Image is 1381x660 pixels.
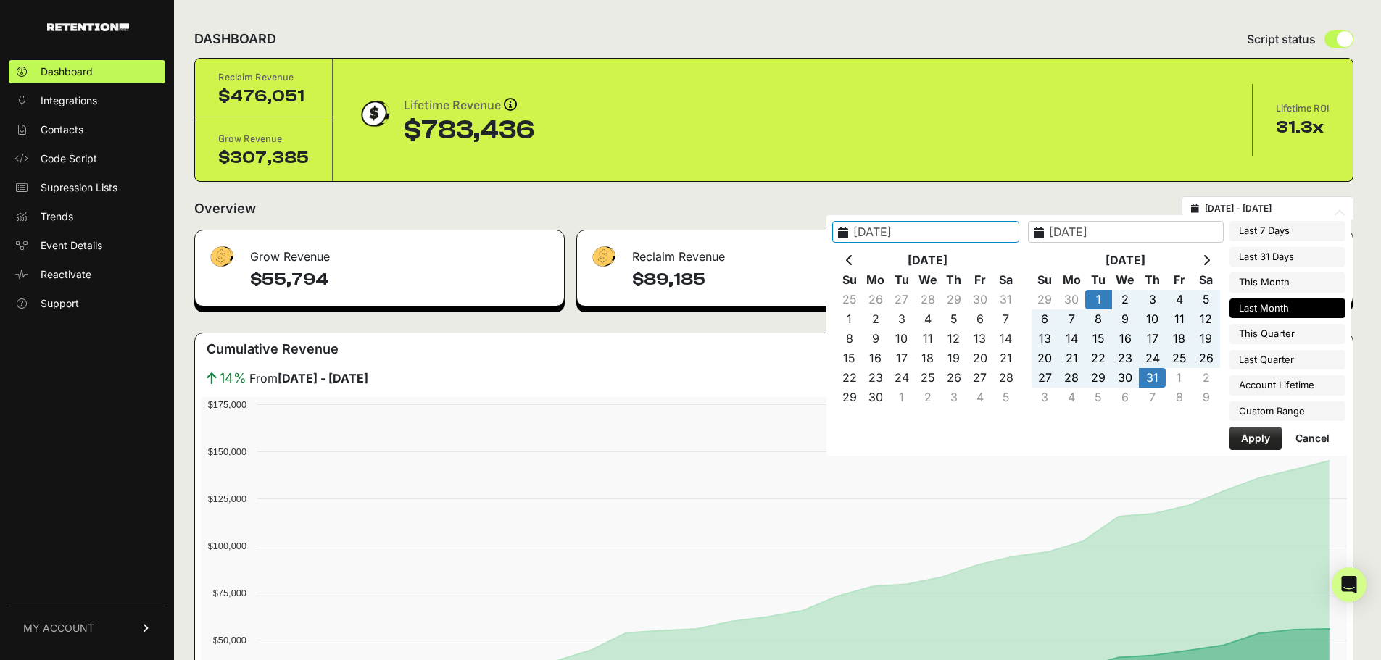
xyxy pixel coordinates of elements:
div: 31.3x [1276,116,1330,139]
td: 22 [1085,348,1112,368]
span: Support [41,296,79,311]
a: Contacts [9,118,165,141]
h3: Cumulative Revenue [207,339,339,359]
td: 27 [967,368,993,388]
th: Su [837,270,863,290]
strong: [DATE] - [DATE] [278,371,368,385]
div: Lifetime ROI [1276,101,1330,116]
td: 15 [837,348,863,368]
th: [DATE] [1058,251,1193,270]
div: $783,436 [404,116,534,145]
td: 4 [915,309,941,329]
li: This Month [1229,272,1345,293]
td: 7 [1139,388,1166,407]
div: Grow Revenue [218,132,309,146]
div: Lifetime Revenue [404,96,534,116]
td: 1 [1085,290,1112,309]
span: Dashboard [41,64,93,79]
td: 30 [863,388,889,407]
span: Contacts [41,122,83,137]
th: Th [941,270,967,290]
td: 29 [941,290,967,309]
td: 17 [1139,329,1166,348]
td: 8 [837,329,863,348]
text: $150,000 [208,446,246,457]
text: $50,000 [213,635,246,646]
a: Dashboard [9,60,165,83]
th: Sa [993,270,1019,290]
li: This Quarter [1229,324,1345,344]
span: Reactivate [41,267,91,282]
td: 24 [1139,348,1166,368]
td: 3 [1032,388,1058,407]
td: 19 [941,348,967,368]
td: 25 [837,290,863,309]
td: 6 [967,309,993,329]
td: 30 [967,290,993,309]
span: Integrations [41,93,97,108]
td: 18 [1166,329,1193,348]
th: Th [1139,270,1166,290]
span: Script status [1247,30,1316,48]
h2: Overview [194,199,256,219]
span: Event Details [41,238,102,253]
td: 16 [1112,329,1139,348]
th: Sa [1193,270,1219,290]
a: Trends [9,205,165,228]
td: 26 [863,290,889,309]
span: Code Script [41,151,97,166]
td: 8 [1166,388,1193,407]
td: 5 [941,309,967,329]
td: 7 [993,309,1019,329]
td: 5 [993,388,1019,407]
td: 9 [1193,388,1219,407]
td: 25 [915,368,941,388]
td: 2 [1112,290,1139,309]
td: 1 [889,388,915,407]
td: 19 [1193,329,1219,348]
td: 3 [889,309,915,329]
td: 27 [889,290,915,309]
td: 5 [1085,388,1112,407]
td: 10 [889,329,915,348]
td: 13 [967,329,993,348]
li: Custom Range [1229,401,1345,422]
th: Fr [1166,270,1193,290]
td: 27 [1032,368,1058,388]
li: Account Lifetime [1229,375,1345,396]
td: 24 [889,368,915,388]
h4: $55,794 [250,268,552,291]
div: Reclaim Revenue [577,230,959,274]
a: Reactivate [9,263,165,286]
li: Last Quarter [1229,350,1345,370]
td: 30 [1112,368,1139,388]
td: 1 [837,309,863,329]
div: $476,051 [218,85,309,108]
img: fa-dollar-13500eef13a19c4ab2b9ed9ad552e47b0d9fc28b02b83b90ba0e00f96d6372e9.png [589,243,618,271]
td: 12 [1193,309,1219,329]
td: 13 [1032,329,1058,348]
th: Mo [1058,270,1085,290]
td: 4 [1166,290,1193,309]
img: dollar-coin-05c43ed7efb7bc0c12610022525b4bbbb207c7efeef5aecc26f025e68dcafac9.png [356,96,392,132]
td: 22 [837,368,863,388]
td: 7 [1058,309,1085,329]
td: 15 [1085,329,1112,348]
td: 29 [1085,368,1112,388]
a: Code Script [9,147,165,170]
text: $100,000 [208,540,246,551]
td: 3 [941,388,967,407]
h4: $89,185 [632,268,947,291]
td: 23 [1112,348,1139,368]
td: 11 [1166,309,1193,329]
div: Grow Revenue [195,230,564,274]
th: We [1112,270,1139,290]
td: 29 [1032,290,1058,309]
th: Fr [967,270,993,290]
div: Open Intercom Messenger [1332,567,1367,602]
td: 14 [1058,329,1085,348]
td: 4 [1058,388,1085,407]
li: Last 31 Days [1229,247,1345,267]
td: 3 [1139,290,1166,309]
td: 28 [915,290,941,309]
